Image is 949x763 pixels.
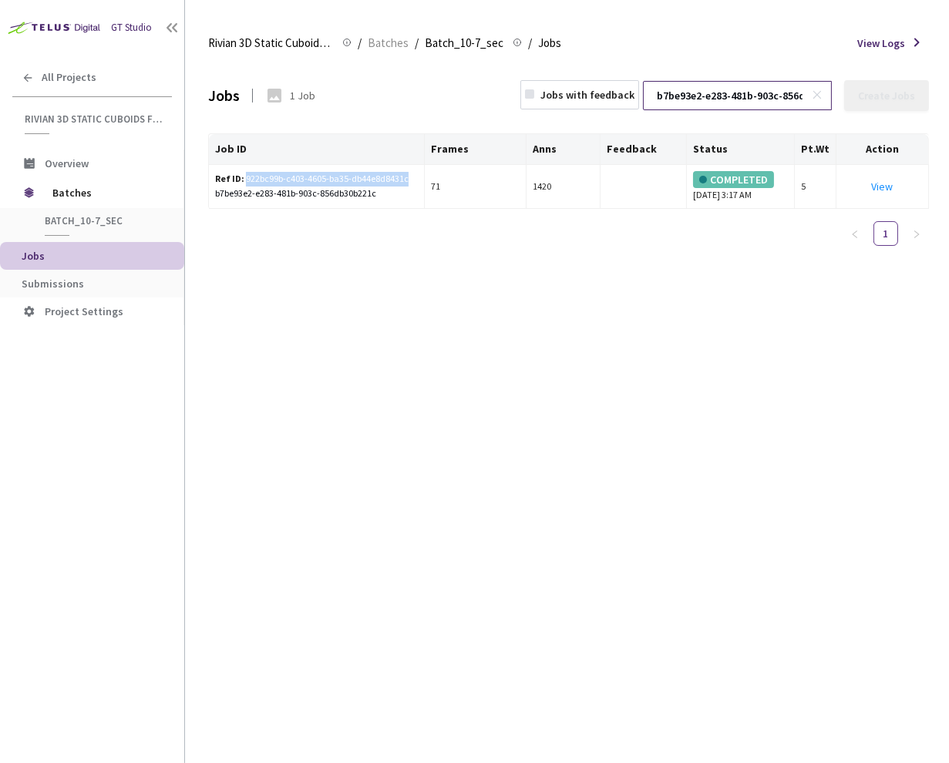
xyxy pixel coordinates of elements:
[857,35,905,52] span: View Logs
[648,82,812,109] input: Search
[850,230,860,239] span: left
[52,177,158,208] span: Batches
[365,34,412,51] a: Batches
[25,113,163,126] span: Rivian 3D Static Cuboids fixed[2024-25]
[858,89,915,102] div: Create Jobs
[601,134,687,165] th: Feedback
[425,134,527,165] th: Frames
[42,71,96,84] span: All Projects
[358,34,362,52] li: /
[45,304,123,318] span: Project Settings
[795,134,836,165] th: Pt.Wt
[873,221,898,246] li: 1
[111,20,152,35] div: GT Studio
[843,221,867,246] li: Previous Page
[528,34,532,52] li: /
[425,165,527,210] td: 71
[904,221,929,246] li: Next Page
[904,221,929,246] button: right
[693,171,788,203] div: [DATE] 3:17 AM
[209,134,425,165] th: Job ID
[693,171,774,188] div: COMPLETED
[22,277,84,291] span: Submissions
[45,156,89,170] span: Overview
[872,180,893,193] a: View
[45,214,159,227] span: Batch_10-7_sec
[215,173,244,184] b: Ref ID:
[215,172,412,187] div: 922bc99b-c403-4605-ba35-db44e8d8431c
[843,221,867,246] button: left
[215,187,418,201] div: b7be93e2-e283-481b-903c-856db30b221c
[290,87,315,104] div: 1 Job
[687,134,795,165] th: Status
[425,34,503,52] span: Batch_10-7_sec
[415,34,419,52] li: /
[368,34,409,52] span: Batches
[540,86,634,103] div: Jobs with feedback
[538,34,561,52] span: Jobs
[527,134,601,165] th: Anns
[912,230,921,239] span: right
[208,34,333,52] span: Rivian 3D Static Cuboids fixed[2024-25]
[527,165,601,210] td: 1420
[874,222,897,245] a: 1
[208,83,240,107] div: Jobs
[836,134,929,165] th: Action
[22,249,45,263] span: Jobs
[795,165,836,210] td: 5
